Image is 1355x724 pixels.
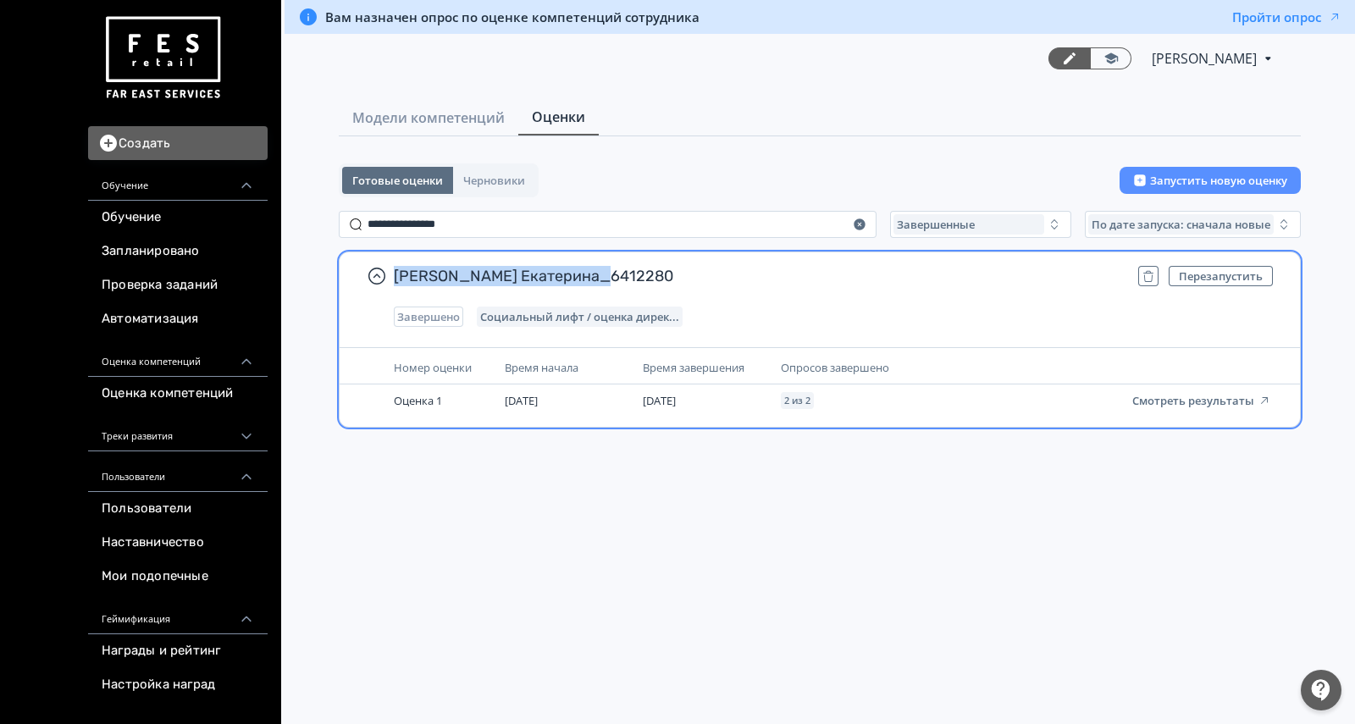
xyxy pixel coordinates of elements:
[784,395,810,406] span: 2 из 2
[1169,266,1273,286] button: Перезапустить
[88,526,268,560] a: Наставничество
[88,451,268,492] div: Пользователи
[1132,394,1271,407] button: Смотреть результаты
[342,167,453,194] button: Готовые оценки
[102,10,224,106] img: https://files.teachbase.ru/system/account/57463/logo/medium-936fc5084dd2c598f50a98b9cbe0469a.png
[1232,8,1341,25] button: Пройти опрос
[88,634,268,668] a: Награды и рейтинг
[897,218,975,231] span: Завершенные
[88,268,268,302] a: Проверка заданий
[1152,48,1259,69] span: Светлана Илюхина
[1092,218,1270,231] span: По дате запуска: сначала новые
[88,560,268,594] a: Мои подопечные
[643,393,676,408] span: [DATE]
[532,107,585,127] span: Оценки
[505,360,578,375] span: Время начала
[352,174,443,187] span: Готовые оценки
[88,160,268,201] div: Обучение
[394,393,442,408] span: Оценка 1
[88,411,268,451] div: Треки развития
[890,211,1071,238] button: Завершенные
[781,360,889,375] span: Опросов завершено
[1120,167,1301,194] button: Запустить новую оценку
[505,393,538,408] span: [DATE]
[394,266,1125,286] span: [PERSON_NAME] Екатерина_6412280
[480,310,679,323] span: Социальный лифт / оценка директора магазина
[463,174,525,187] span: Черновики
[88,302,268,336] a: Автоматизация
[643,360,744,375] span: Время завершения
[88,594,268,634] div: Геймификация
[88,377,268,411] a: Оценка компетенций
[88,235,268,268] a: Запланировано
[352,108,505,128] span: Модели компетенций
[325,8,700,25] span: Вам назначен опрос по оценке компетенций сотрудника
[397,310,460,323] span: Завершено
[88,126,268,160] button: Создать
[1132,392,1271,408] a: Смотреть результаты
[394,360,472,375] span: Номер оценки
[453,167,535,194] button: Черновики
[88,201,268,235] a: Обучение
[1090,47,1131,69] a: Переключиться в режим ученика
[88,492,268,526] a: Пользователи
[88,336,268,377] div: Оценка компетенций
[88,668,268,702] a: Настройка наград
[1085,211,1301,238] button: По дате запуска: сначала новые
